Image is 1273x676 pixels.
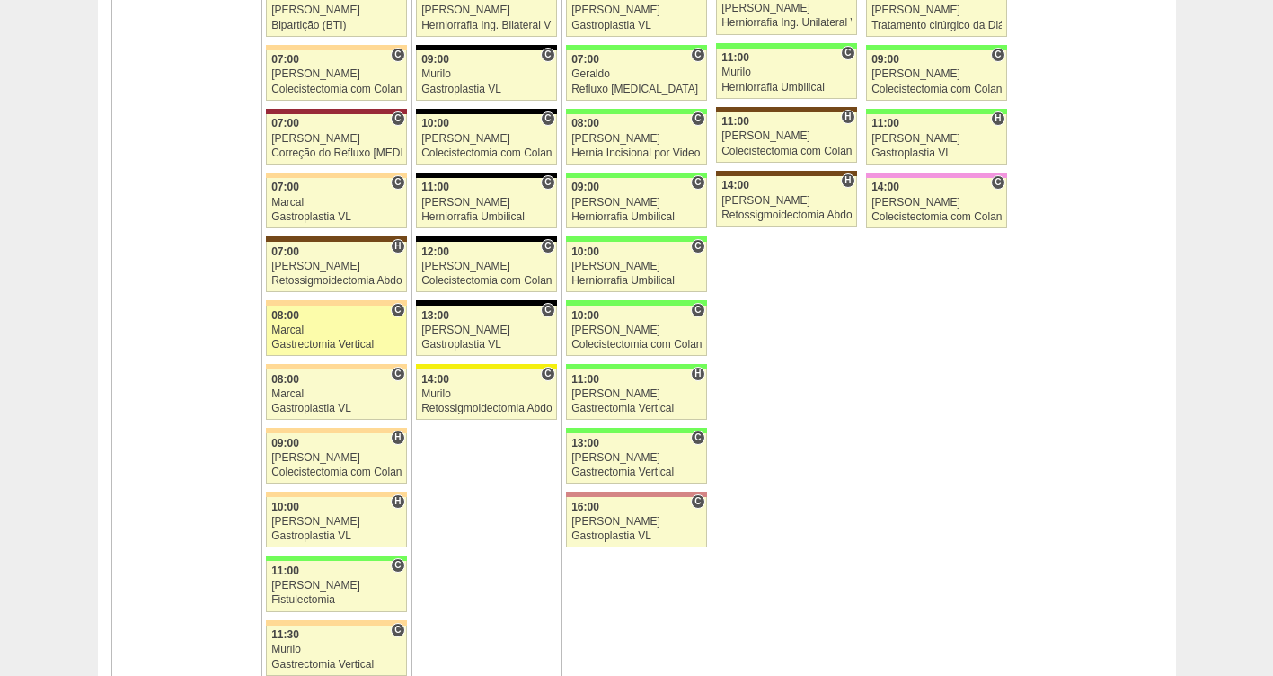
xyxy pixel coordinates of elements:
div: Refluxo [MEDICAL_DATA] esofágico Robótico [571,84,702,95]
div: Gastrectomia Vertical [571,403,702,414]
div: Key: Brasil [266,556,406,561]
span: 14:00 [721,179,749,191]
span: 07:00 [571,53,599,66]
div: [PERSON_NAME] [571,516,702,528]
span: 11:00 [271,565,299,577]
span: 12:00 [421,245,449,258]
span: 07:00 [271,181,299,193]
div: Retossigmoidectomia Abdominal VL [721,209,852,221]
span: 08:00 [271,309,299,322]
span: Consultório [691,303,704,317]
div: [PERSON_NAME] [571,197,702,209]
span: 09:00 [571,181,599,193]
div: Key: Bartira [266,45,406,50]
span: 10:00 [571,245,599,258]
span: Consultório [391,111,404,126]
div: Gastroplastia VL [271,403,402,414]
a: C 08:00 Marcal Gastroplastia VL [266,369,406,420]
span: Consultório [691,431,704,445]
div: Key: Brasil [566,300,706,306]
div: Colecistectomia com Colangiografia VL [271,84,402,95]
div: [PERSON_NAME] [271,516,402,528]
span: 13:00 [421,309,449,322]
a: C 13:00 [PERSON_NAME] Gastrectomia Vertical [566,433,706,484]
div: Geraldo [571,68,702,80]
span: 11:30 [271,628,299,641]
div: Key: Brasil [566,428,706,433]
span: 11:00 [871,117,899,129]
span: Hospital [391,239,404,253]
div: [PERSON_NAME] [571,133,702,145]
div: Correção do Refluxo [MEDICAL_DATA] esofágico Robótico [271,147,402,159]
span: Consultório [841,46,854,60]
a: C 12:00 [PERSON_NAME] Colecistectomia com Colangiografia VL [416,242,556,292]
a: C 14:00 [PERSON_NAME] Colecistectomia com Colangiografia VL [866,178,1006,228]
a: C 11:00 [PERSON_NAME] Fistulectomia [266,561,406,611]
div: Herniorrafia Umbilical [571,211,702,223]
span: 09:00 [421,53,449,66]
div: [PERSON_NAME] [271,261,402,272]
div: Bipartição (BTI) [271,20,402,31]
div: Colecistectomia com Colangiografia VL [421,147,552,159]
div: Key: Bartira [266,620,406,626]
a: C 10:00 [PERSON_NAME] Colecistectomia com Colangiografia VL [416,114,556,165]
div: Key: Brasil [566,45,706,50]
span: Hospital [841,173,854,188]
div: Colecistectomia com Colangiografia VL [421,275,552,287]
div: [PERSON_NAME] [571,325,702,336]
a: C 11:30 Murilo Gastrectomia Vertical [266,626,406,676]
div: [PERSON_NAME] [721,195,852,207]
div: Key: Santa Rita [416,364,556,369]
div: Key: Santa Joana [266,236,406,242]
div: Key: Blanc [416,45,556,50]
div: Key: Brasil [716,43,856,49]
div: Gastroplastia VL [871,147,1002,159]
span: Consultório [691,111,704,126]
div: Gastroplastia VL [421,339,552,351]
div: [PERSON_NAME] [571,261,702,272]
a: H 11:00 [PERSON_NAME] Gastroplastia VL [866,114,1006,165]
span: 14:00 [871,181,899,193]
div: Key: Bartira [266,428,406,433]
a: C 10:00 [PERSON_NAME] Herniorrafia Umbilical [566,242,706,292]
div: Fistulectomia [271,594,402,606]
div: [PERSON_NAME] [871,68,1002,80]
span: 11:00 [721,115,749,128]
span: Hospital [391,431,404,445]
span: Consultório [391,367,404,381]
a: C 08:00 Marcal Gastrectomia Vertical [266,306,406,356]
div: Key: Santa Helena [566,492,706,497]
div: Colecistectomia com Colangiografia VL [721,146,852,157]
a: H 11:00 [PERSON_NAME] Gastrectomia Vertical [566,369,706,420]
div: Colecistectomia com Colangiografia VL [871,84,1002,95]
div: Key: Brasil [566,173,706,178]
div: Key: Brasil [566,236,706,242]
div: Tratamento cirúrgico da Diástase do reto abdomem [871,20,1002,31]
div: Key: Blanc [416,300,556,306]
div: [PERSON_NAME] [871,197,1002,209]
div: Marcal [271,197,402,209]
div: Murilo [721,67,852,78]
span: 10:00 [421,117,449,129]
div: Retossigmoidectomia Abdominal VL [271,275,402,287]
div: Retossigmoidectomia Abdominal VL [421,403,552,414]
span: Hospital [391,494,404,509]
div: Key: Albert Einstein [866,173,1006,178]
div: Gastroplastia VL [271,530,402,542]
a: C 13:00 [PERSON_NAME] Gastroplastia VL [416,306,556,356]
span: 07:00 [271,117,299,129]
div: [PERSON_NAME] [271,580,402,591]
a: H 07:00 [PERSON_NAME] Retossigmoidectomia Abdominal VL [266,242,406,292]
span: Consultório [541,175,554,190]
a: C 07:00 [PERSON_NAME] Correção do Refluxo [MEDICAL_DATA] esofágico Robótico [266,114,406,165]
div: Murilo [421,68,552,80]
span: Consultório [691,48,704,62]
div: [PERSON_NAME] [721,3,852,14]
span: 11:00 [571,373,599,386]
span: 11:00 [421,181,449,193]
div: Gastroplastia VL [571,530,702,542]
div: Key: Bartira [266,300,406,306]
div: Gastrectomia Vertical [571,467,702,478]
div: Gastroplastia VL [271,211,402,223]
div: Herniorrafia Umbilical [571,275,702,287]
